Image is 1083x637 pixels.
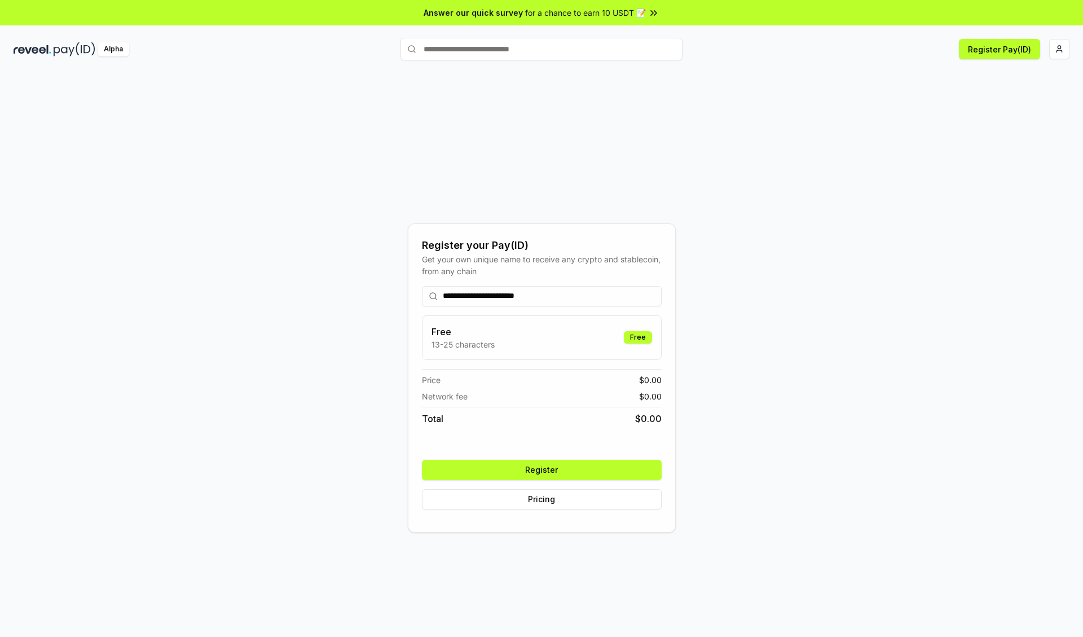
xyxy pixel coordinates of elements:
[422,253,662,277] div: Get your own unique name to receive any crypto and stablecoin, from any chain
[959,39,1040,59] button: Register Pay(ID)
[639,374,662,386] span: $ 0.00
[98,42,129,56] div: Alpha
[422,460,662,480] button: Register
[424,7,523,19] span: Answer our quick survey
[635,412,662,425] span: $ 0.00
[422,489,662,509] button: Pricing
[624,331,652,344] div: Free
[525,7,646,19] span: for a chance to earn 10 USDT 📝
[639,390,662,402] span: $ 0.00
[14,42,51,56] img: reveel_dark
[432,339,495,350] p: 13-25 characters
[54,42,95,56] img: pay_id
[432,325,495,339] h3: Free
[422,412,443,425] span: Total
[422,374,441,386] span: Price
[422,390,468,402] span: Network fee
[422,238,662,253] div: Register your Pay(ID)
